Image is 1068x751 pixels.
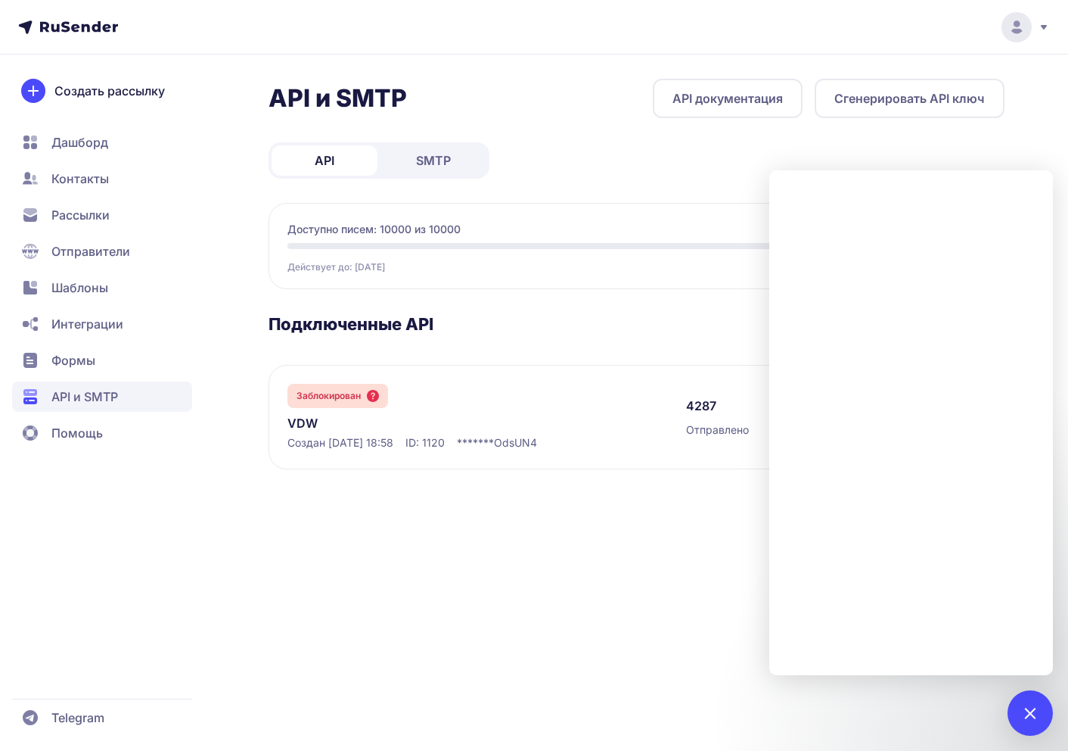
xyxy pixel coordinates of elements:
h3: Подключенные API [269,313,1004,335]
span: Действует до: [DATE] [287,261,385,273]
span: ID: 1120 [405,435,445,450]
a: Telegram [12,703,192,733]
span: Шаблоны [51,279,108,297]
span: OdsUN4 [494,435,537,450]
span: SMTP [416,151,451,170]
span: Интеграции [51,315,123,333]
button: Сгенерировать API ключ [815,79,1004,118]
a: API [272,145,377,176]
span: Создать рассылку [54,82,165,100]
span: API [315,151,334,170]
a: VDW [287,414,598,432]
span: Рассылки [51,206,110,224]
a: API документация [653,79,803,118]
a: SMTP [380,145,486,176]
span: Дашборд [51,133,108,151]
span: API и SMTP [51,388,118,406]
span: Формы [51,351,95,369]
span: 4287 [686,397,716,415]
h2: API и SMTP [269,83,407,114]
span: Доступно писем: 10000 из 10000 [287,222,461,237]
span: Контакты [51,170,109,188]
span: Заблокирован [296,390,361,402]
span: Отправлено [686,422,749,438]
span: Отправители [51,242,130,260]
span: Создан [DATE] 18:58 [287,435,393,450]
span: Telegram [51,709,104,727]
span: Помощь [51,424,103,442]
